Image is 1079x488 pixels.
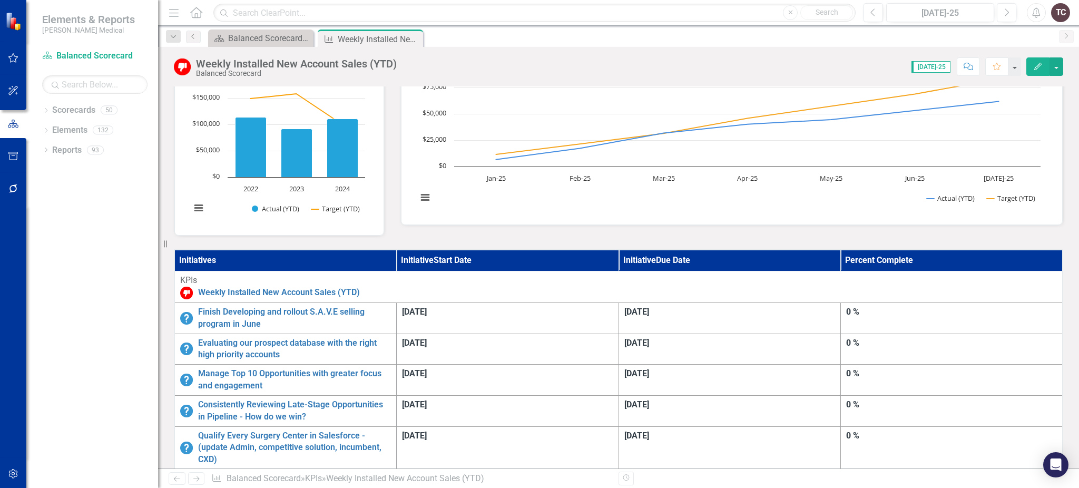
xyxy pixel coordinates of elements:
[439,161,446,170] text: $0
[228,32,311,45] div: Balanced Scorecard Welcome Page
[494,77,1000,157] g: Target (YTD), line 2 of 2 with 7 data points.
[624,307,649,317] span: [DATE]
[619,334,841,365] td: Double-Click to Edit
[846,399,1057,411] div: 0 %
[87,145,104,154] div: 93
[180,374,193,386] img: No Information
[619,395,841,426] td: Double-Click to Edit
[624,368,649,378] span: [DATE]
[624,399,649,409] span: [DATE]
[397,426,619,470] td: Double-Click to Edit
[846,368,1057,380] div: 0 %
[174,271,1063,303] td: Double-Click to Edit Right Click for Context Menu
[652,173,674,183] text: Mar-25
[180,275,1057,287] div: KPIs
[198,306,391,330] a: Finish Developing and rollout S.A.V.E selling program in June
[984,173,1014,183] text: [DATE]-25
[1051,3,1070,22] div: TC
[180,405,193,417] img: No Information
[397,334,619,365] td: Double-Click to Edit
[180,287,193,299] img: Below Target
[311,204,360,213] button: Show Target (YTD)
[227,473,301,483] a: Balanced Scorecard
[281,129,312,178] path: 2023, 91,668. Actual (YTD).
[174,395,397,426] td: Double-Click to Edit Right Click for Context Menu
[846,430,1057,442] div: 0 %
[174,426,397,470] td: Double-Click to Edit Right Click for Context Menu
[198,368,391,392] a: Manage Top 10 Opportunities with greater focus and engagement
[198,430,391,466] a: Qualify Every Surgery Center in Salesforce - (update Admin, competitive solution, incumbent, CXD)
[402,368,427,378] span: [DATE]
[236,118,358,178] g: Actual (YTD), series 1 of 2. Bar series with 3 bars.
[402,307,427,317] span: [DATE]
[569,173,590,183] text: Feb-25
[485,173,505,183] text: Jan-25
[417,190,432,204] button: View chart menu, Chart
[841,365,1063,396] td: Double-Click to Edit
[185,66,373,225] div: Chart. Highcharts interactive chart.
[402,431,427,441] span: [DATE]
[335,184,350,193] text: 2024
[236,118,267,178] path: 2022, 113,900. Actual (YTD).
[243,184,258,193] text: 2022
[196,70,397,77] div: Balanced Scorecard
[841,426,1063,470] td: Double-Click to Edit
[211,473,611,485] div: » »
[904,173,925,183] text: Jun-25
[423,82,446,91] text: $75,000
[927,193,975,203] button: Show Actual (YTD)
[5,11,24,31] img: ClearPoint Strategy
[402,399,427,409] span: [DATE]
[185,66,370,225] svg: Interactive chart
[52,144,82,157] a: Reports
[841,302,1063,334] td: Double-Click to Edit
[252,204,300,213] button: Show Actual (YTD)
[192,119,220,128] text: $100,000
[191,200,205,215] button: View chart menu, Chart
[192,92,220,102] text: $150,000
[42,26,135,34] small: [PERSON_NAME] Medical
[198,337,391,362] a: Evaluating our prospect database with the right high priority accounts
[211,32,311,45] a: Balanced Scorecard Welcome Page
[987,193,1036,203] button: Show Target (YTD)
[198,399,391,423] a: Consistently Reviewing Late-Stage Opportunities in Pipeline - How do we win?
[624,431,649,441] span: [DATE]
[326,473,484,483] div: Weekly Installed New Account Sales (YTD)
[397,365,619,396] td: Double-Click to Edit
[800,5,853,20] button: Search
[402,338,427,348] span: [DATE]
[820,173,842,183] text: May-25
[624,338,649,348] span: [DATE]
[412,56,1052,214] div: Chart. Highcharts interactive chart.
[42,75,148,94] input: Search Below...
[196,58,397,70] div: Weekly Installed New Account Sales (YTD)
[174,365,397,396] td: Double-Click to Edit Right Click for Context Menu
[42,50,148,62] a: Balanced Scorecard
[174,58,191,75] img: Below Target
[911,61,950,73] span: [DATE]-25
[619,302,841,334] td: Double-Click to Edit
[196,145,220,154] text: $50,000
[52,124,87,136] a: Elements
[397,395,619,426] td: Double-Click to Edit
[886,3,994,22] button: [DATE]-25
[93,126,113,135] div: 132
[212,171,220,181] text: $0
[890,7,990,19] div: [DATE]-25
[180,343,193,355] img: No Information
[180,312,193,325] img: No Information
[412,56,1046,214] svg: Interactive chart
[305,473,322,483] a: KPIs
[846,306,1057,318] div: 0 %
[397,302,619,334] td: Double-Click to Edit
[52,104,95,116] a: Scorecards
[289,184,304,193] text: 2023
[174,334,397,365] td: Double-Click to Edit Right Click for Context Menu
[619,365,841,396] td: Double-Click to Edit
[180,442,193,454] img: No Information
[101,106,117,115] div: 50
[338,33,420,46] div: Weekly Installed New Account Sales (YTD)
[1043,452,1068,477] div: Open Intercom Messenger
[619,426,841,470] td: Double-Click to Edit
[737,173,758,183] text: Apr-25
